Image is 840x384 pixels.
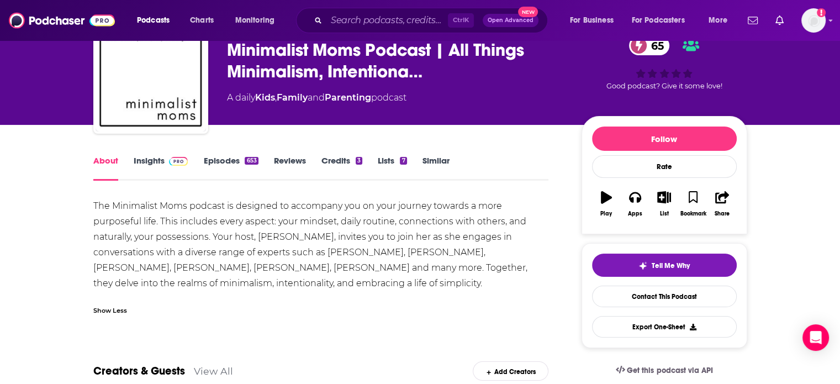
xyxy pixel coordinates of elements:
[701,12,741,29] button: open menu
[422,155,450,181] a: Similar
[592,127,737,151] button: Follow
[275,92,277,103] span: ,
[628,211,642,217] div: Apps
[660,211,669,217] div: List
[488,18,533,23] span: Open Advanced
[570,13,614,28] span: For Business
[235,13,274,28] span: Monitoring
[321,155,362,181] a: Credits3
[625,12,701,29] button: open menu
[134,155,188,181] a: InsightsPodchaser Pro
[93,155,118,181] a: About
[129,12,184,29] button: open menu
[400,157,406,165] div: 7
[680,211,706,217] div: Bookmark
[325,92,371,103] a: Parenting
[356,157,362,165] div: 3
[277,92,308,103] a: Family
[801,8,826,33] img: User Profile
[93,198,549,291] div: The Minimalist Moms podcast is designed to accompany you on your journey towards a more purposefu...
[607,357,722,384] a: Get this podcast via API
[709,13,727,28] span: More
[227,91,406,104] div: A daily podcast
[679,184,707,224] button: Bookmark
[707,184,736,224] button: Share
[592,254,737,277] button: tell me why sparkleTell Me Why
[640,36,669,55] span: 65
[169,157,188,166] img: Podchaser Pro
[652,261,690,270] span: Tell Me Why
[203,155,258,181] a: Episodes653
[629,36,669,55] a: 65
[378,155,406,181] a: Lists7
[274,155,306,181] a: Reviews
[473,361,548,381] div: Add Creators
[801,8,826,33] button: Show profile menu
[638,261,647,270] img: tell me why sparkle
[228,12,289,29] button: open menu
[9,10,115,31] img: Podchaser - Follow, Share and Rate Podcasts
[592,286,737,307] a: Contact This Podcast
[715,211,730,217] div: Share
[245,157,258,165] div: 653
[194,365,233,377] a: View All
[801,8,826,33] span: Logged in as Bcprpro33
[307,8,558,33] div: Search podcasts, credits, & more...
[137,13,170,28] span: Podcasts
[326,12,448,29] input: Search podcasts, credits, & more...
[183,12,220,29] a: Charts
[771,11,788,30] a: Show notifications dropdown
[632,13,685,28] span: For Podcasters
[96,21,206,131] img: Minimalist Moms Podcast | All Things Minimalism, Intentionality & Simple Living
[308,92,325,103] span: and
[600,211,612,217] div: Play
[255,92,275,103] a: Kids
[592,316,737,338] button: Export One-Sheet
[627,366,712,375] span: Get this podcast via API
[621,184,649,224] button: Apps
[93,364,185,378] a: Creators & Guests
[483,14,538,27] button: Open AdvancedNew
[802,324,829,351] div: Open Intercom Messenger
[592,184,621,224] button: Play
[582,29,747,97] div: 65Good podcast? Give it some love!
[606,82,722,90] span: Good podcast? Give it some love!
[817,8,826,17] svg: Add a profile image
[190,13,214,28] span: Charts
[592,155,737,178] div: Rate
[562,12,627,29] button: open menu
[743,11,762,30] a: Show notifications dropdown
[448,13,474,28] span: Ctrl K
[649,184,678,224] button: List
[518,7,538,17] span: New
